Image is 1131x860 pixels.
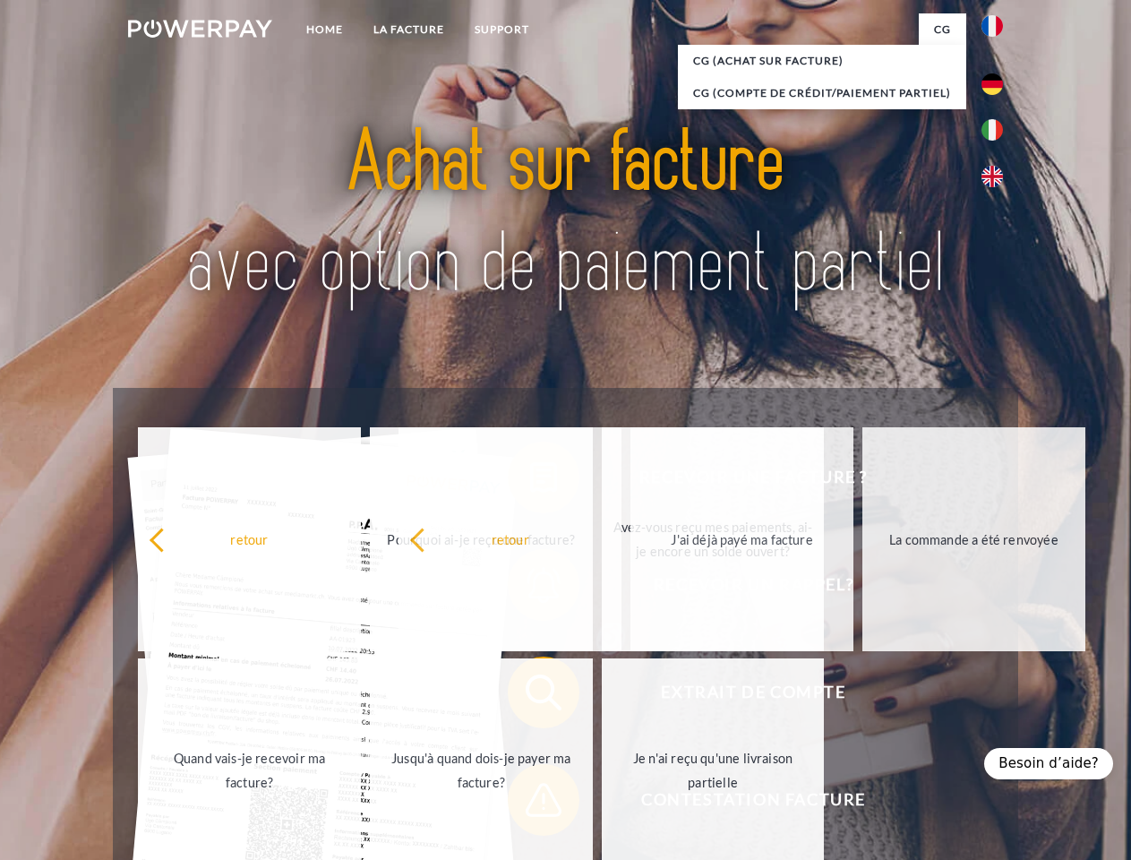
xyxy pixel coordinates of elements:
[981,119,1003,141] img: it
[984,748,1113,779] div: Besoin d’aide?
[873,527,1075,551] div: La commande a été renvoyée
[919,13,966,46] a: CG
[149,527,350,551] div: retour
[291,13,358,46] a: Home
[409,527,611,551] div: retour
[128,20,272,38] img: logo-powerpay-white.svg
[613,746,814,795] div: Je n'ai reçu qu'une livraison partielle
[358,13,459,46] a: LA FACTURE
[641,527,843,551] div: J'ai déjà payé ma facture
[678,45,966,77] a: CG (achat sur facture)
[678,77,966,109] a: CG (Compte de crédit/paiement partiel)
[981,15,1003,37] img: fr
[381,746,582,795] div: Jusqu'à quand dois-je payer ma facture?
[459,13,544,46] a: Support
[981,166,1003,187] img: en
[149,746,350,795] div: Quand vais-je recevoir ma facture?
[981,73,1003,95] img: de
[171,86,960,343] img: title-powerpay_fr.svg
